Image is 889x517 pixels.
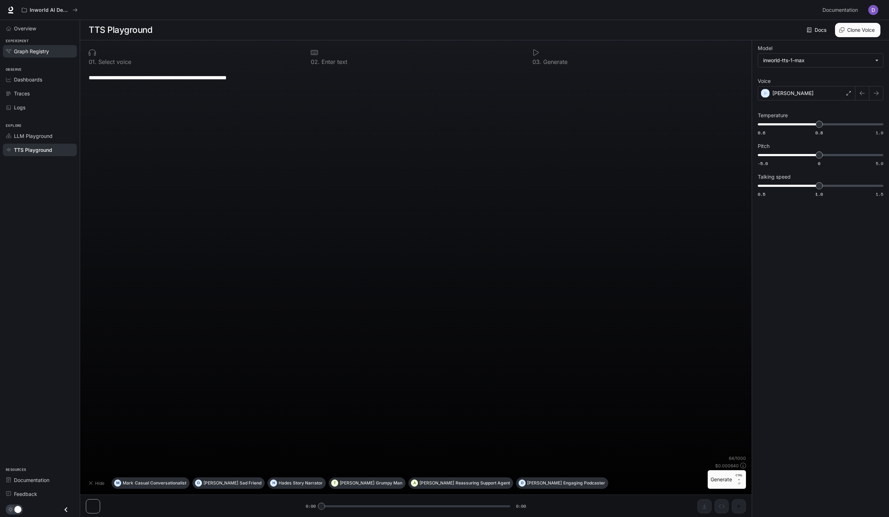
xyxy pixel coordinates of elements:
[411,477,418,489] div: A
[3,130,77,142] a: LLM Playground
[735,473,743,486] p: ⏎
[866,3,880,17] button: User avatar
[14,490,37,498] span: Feedback
[758,160,768,166] span: -5.0
[14,132,53,140] span: LLM Playground
[97,59,131,65] p: Select voice
[3,488,77,500] a: Feedback
[822,6,858,15] span: Documentation
[86,477,109,489] button: Hide
[331,477,338,489] div: T
[195,477,202,489] div: O
[340,481,374,485] p: [PERSON_NAME]
[240,481,261,485] p: Sad Friend
[3,73,77,86] a: Dashboards
[758,144,770,149] p: Pitch
[519,477,525,489] div: D
[58,502,74,517] button: Close drawer
[135,481,186,485] p: Casual Conversationalist
[541,59,568,65] p: Generate
[815,130,823,136] span: 0.8
[14,104,25,111] span: Logs
[708,470,746,489] button: GenerateCTRL +⏎
[89,23,152,37] h1: TTS Playground
[516,477,608,489] button: D[PERSON_NAME]Engaging Podcaster
[772,90,814,97] p: [PERSON_NAME]
[758,113,788,118] p: Temperature
[758,79,771,84] p: Voice
[14,48,49,55] span: Graph Registry
[329,477,406,489] button: T[PERSON_NAME]Grumpy Man
[758,174,791,179] p: Talking speed
[876,130,883,136] span: 1.0
[203,481,238,485] p: [PERSON_NAME]
[729,455,746,461] p: 64 / 1000
[818,160,820,166] span: 0
[715,463,739,469] p: $ 0.000640
[758,46,772,51] p: Model
[123,481,133,485] p: Mark
[376,481,402,485] p: Grumpy Man
[563,481,605,485] p: Engaging Podcaster
[14,505,21,513] span: Dark mode toggle
[3,45,77,58] a: Graph Registry
[14,146,52,154] span: TTS Playground
[14,25,36,32] span: Overview
[270,477,277,489] div: H
[815,191,823,197] span: 1.0
[820,3,863,17] a: Documentation
[763,57,871,64] div: inworld-tts-1-max
[805,23,829,37] a: Docs
[758,191,765,197] span: 0.5
[279,481,291,485] p: Hades
[311,59,320,65] p: 0 2 .
[3,22,77,35] a: Overview
[14,76,42,83] span: Dashboards
[3,87,77,100] a: Traces
[527,481,562,485] p: [PERSON_NAME]
[408,477,513,489] button: A[PERSON_NAME]Reassuring Support Agent
[835,23,880,37] button: Clone Voice
[532,59,541,65] p: 0 3 .
[267,477,326,489] button: HHadesStory Narrator
[419,481,454,485] p: [PERSON_NAME]
[293,481,323,485] p: Story Narrator
[876,191,883,197] span: 1.5
[868,5,878,15] img: User avatar
[758,130,765,136] span: 0.6
[112,477,190,489] button: MMarkCasual Conversationalist
[30,7,70,13] p: Inworld AI Demos
[320,59,347,65] p: Enter text
[192,477,265,489] button: O[PERSON_NAME]Sad Friend
[14,90,30,97] span: Traces
[89,59,97,65] p: 0 1 .
[876,160,883,166] span: 5.0
[3,101,77,114] a: Logs
[3,474,77,486] a: Documentation
[114,477,121,489] div: M
[735,473,743,482] p: CTRL +
[3,144,77,156] a: TTS Playground
[19,3,81,17] button: All workspaces
[14,476,49,484] span: Documentation
[758,54,883,67] div: inworld-tts-1-max
[456,481,510,485] p: Reassuring Support Agent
